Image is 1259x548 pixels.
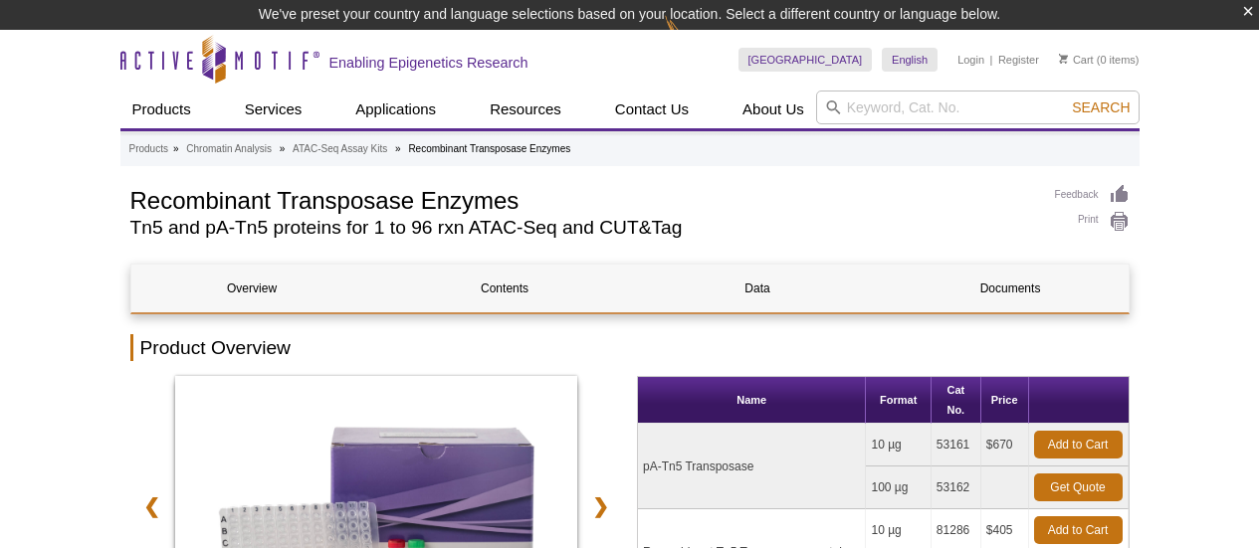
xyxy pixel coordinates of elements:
a: ATAC-Seq Assay Kits [293,140,387,158]
a: Print [1055,211,1130,233]
td: $670 [981,424,1029,466]
li: (0 items) [1059,48,1140,72]
img: Your Cart [1059,54,1068,64]
a: English [882,48,938,72]
li: » [173,143,179,154]
th: Cat No. [932,377,981,424]
td: 10 µg [866,424,931,466]
td: pA-Tn5 Transposase [638,424,866,509]
td: 100 µg [866,466,931,509]
td: 53162 [932,466,981,509]
th: Price [981,377,1029,424]
a: Add to Cart [1034,516,1123,544]
a: Services [233,91,315,128]
h2: Product Overview [130,334,1130,361]
a: ❯ [579,483,622,529]
a: Overview [131,265,373,312]
a: ❮ [130,483,173,529]
a: [GEOGRAPHIC_DATA] [738,48,873,72]
input: Keyword, Cat. No. [816,91,1140,124]
li: | [990,48,993,72]
a: Documents [890,265,1132,312]
a: Feedback [1055,184,1130,206]
a: Applications [343,91,448,128]
button: Search [1066,98,1136,116]
a: Add to Cart [1034,431,1123,458]
a: About Us [731,91,816,128]
a: Register [998,53,1039,67]
th: Format [866,377,931,424]
li: » [280,143,286,154]
span: Search [1072,99,1130,115]
h2: Tn5 and pA-Tn5 proteins for 1 to 96 rxn ATAC-Seq and CUT&Tag [130,219,1035,237]
a: Chromatin Analysis [186,140,272,158]
h1: Recombinant Transposase Enzymes [130,184,1035,214]
a: Products [129,140,168,158]
a: Login [957,53,984,67]
th: Name [638,377,866,424]
li: Recombinant Transposase Enzymes [408,143,570,154]
a: Cart [1059,53,1094,67]
a: Get Quote [1034,473,1123,501]
img: Change Here [665,15,718,62]
a: Products [120,91,203,128]
a: Data [637,265,879,312]
h2: Enabling Epigenetics Research [329,54,528,72]
a: Resources [478,91,573,128]
a: Contact Us [603,91,701,128]
li: » [395,143,401,154]
a: Contents [384,265,626,312]
td: 53161 [932,424,981,466]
